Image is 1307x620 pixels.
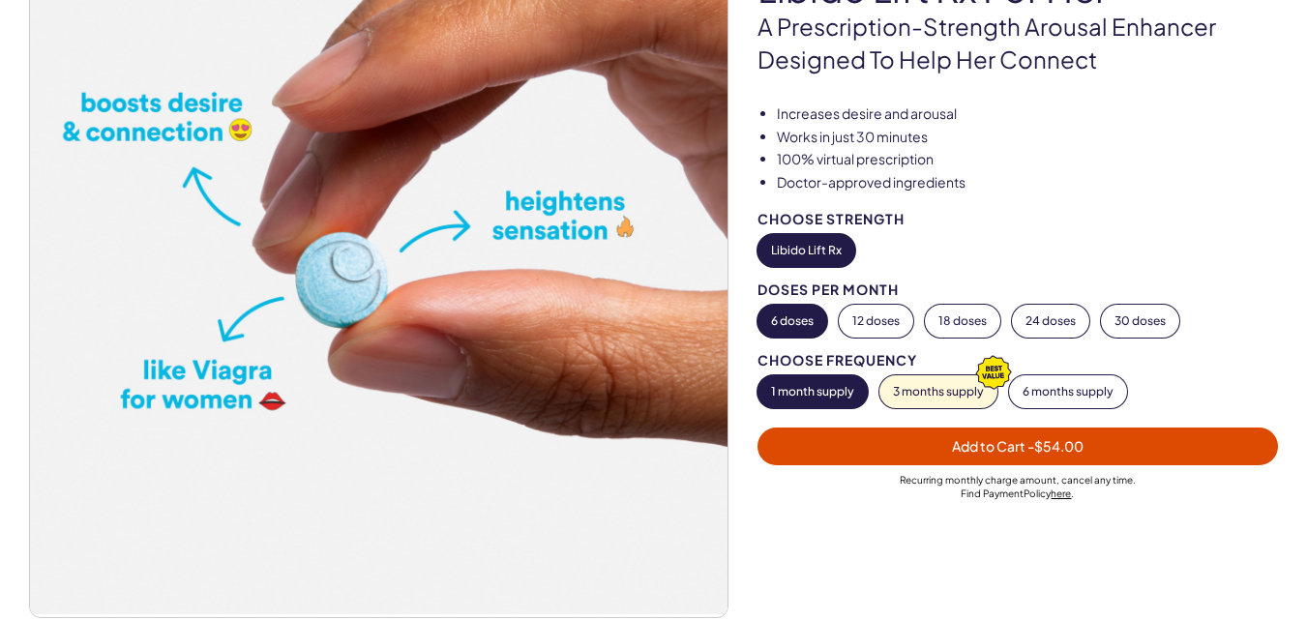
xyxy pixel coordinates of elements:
[1012,305,1089,338] button: 24 doses
[757,305,827,338] button: 6 doses
[757,353,1278,368] div: Choose Frequency
[777,104,1278,124] li: Increases desire and arousal
[757,212,1278,226] div: Choose Strength
[757,282,1278,297] div: Doses per Month
[757,428,1278,465] button: Add to Cart -$54.00
[777,150,1278,169] li: 100% virtual prescription
[777,128,1278,147] li: Works in just 30 minutes
[757,11,1278,75] p: A prescription-strength arousal enhancer designed to help her connect
[952,437,1084,455] span: Add to Cart
[879,375,997,408] button: 3 months supply
[757,375,868,408] button: 1 month supply
[777,173,1278,192] li: Doctor-approved ingredients
[1101,305,1179,338] button: 30 doses
[1027,437,1084,455] span: - $54.00
[1051,487,1071,499] a: here
[925,305,1000,338] button: 18 doses
[757,473,1278,500] div: Recurring monthly charge amount , cancel any time. Policy .
[1009,375,1127,408] button: 6 months supply
[961,487,1024,499] span: Find Payment
[839,305,913,338] button: 12 doses
[757,234,855,267] button: Libido Lift Rx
